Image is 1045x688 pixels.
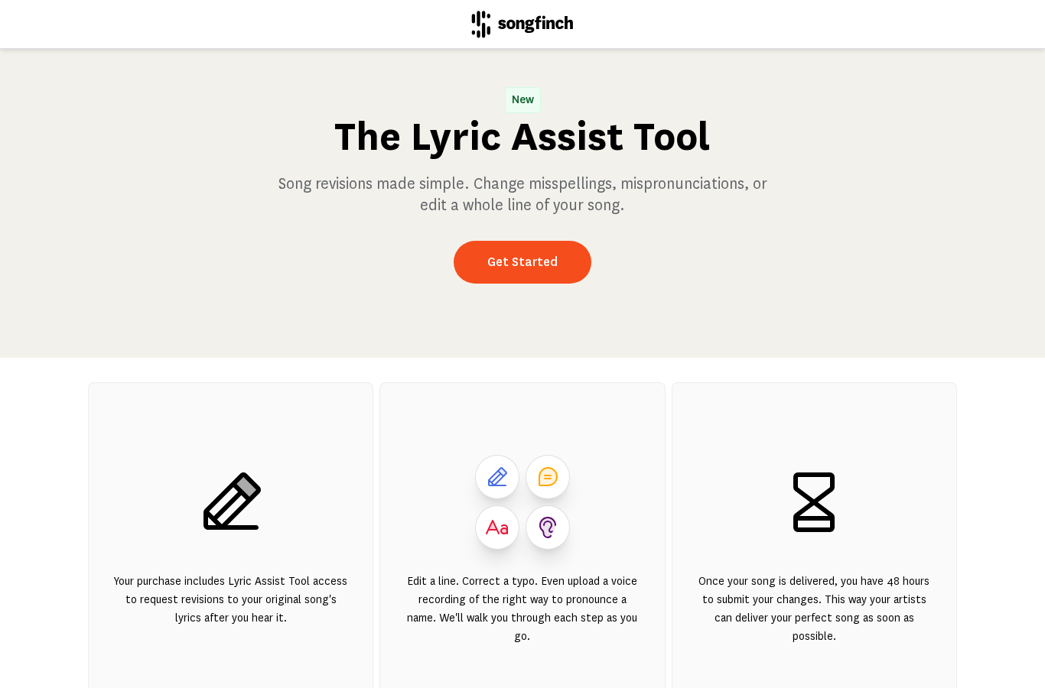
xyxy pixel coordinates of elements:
[113,573,348,664] div: Your purchase includes Lyric Assist Tool access to request revisions to your original song's lyri...
[334,112,711,161] h1: The Lyric Assist Tool
[697,573,932,664] div: Once your song is delivered, you have 48 hours to submit your changes. This way your artists can ...
[506,88,540,112] span: New
[274,174,772,216] h3: Song revisions made simple. Change misspellings, mispronunciations, or edit a whole line of your ...
[405,573,640,664] div: Edit a line. Correct a typo. Even upload a voice recording of the right way to pronounce a name. ...
[454,241,591,284] a: Get Started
